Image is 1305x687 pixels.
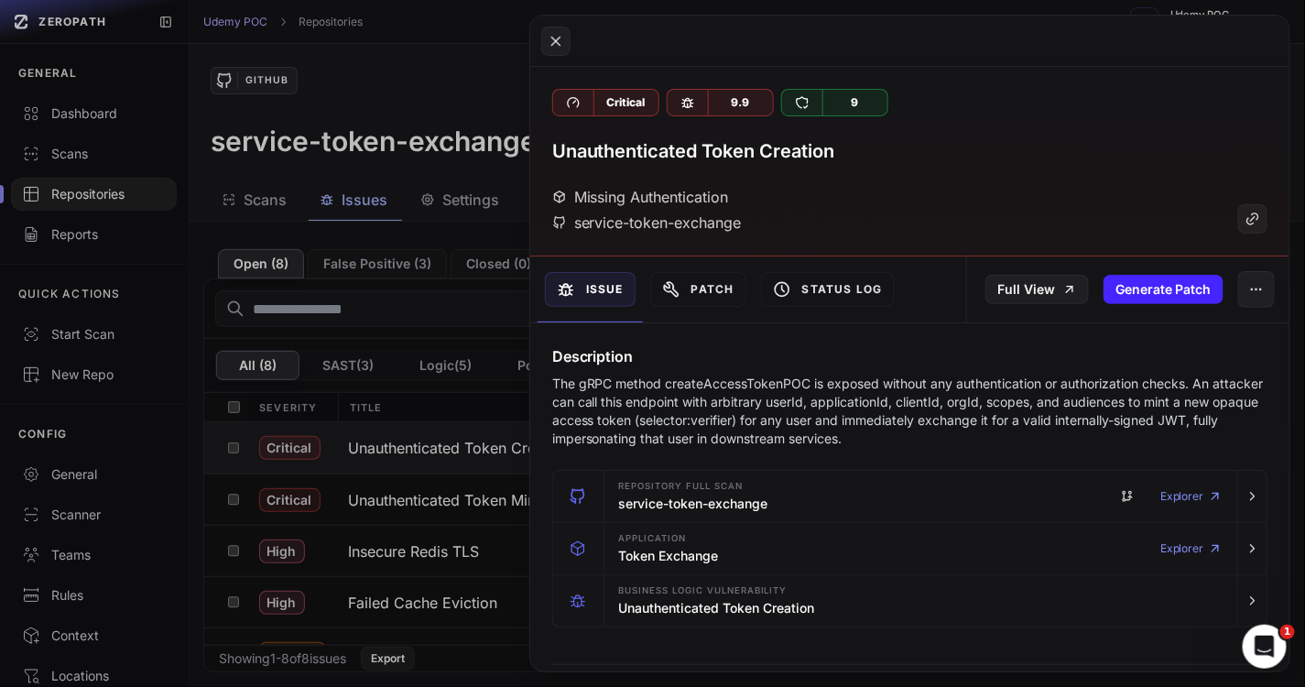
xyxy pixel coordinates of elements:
span: 1 [1280,625,1295,639]
h3: Token Exchange [619,547,719,565]
a: Full View [985,275,1089,304]
button: Repository Full scan service-token-exchange Explorer [553,471,1267,522]
div: service-token-exchange [552,212,742,234]
button: Business Logic Vulnerability Unauthenticated Token Creation [553,575,1267,627]
h3: service-token-exchange [619,495,768,513]
span: Business Logic Vulnerability [619,586,788,595]
a: Explorer [1160,478,1223,515]
button: Application Token Exchange Explorer [553,523,1267,574]
span: Application [619,534,687,543]
button: Generate Patch [1104,275,1223,304]
iframe: Intercom live chat [1243,625,1287,669]
h3: Unauthenticated Token Creation [619,599,815,617]
button: Issue [545,272,636,307]
button: Status Log [761,272,895,307]
h4: Description [552,345,1267,367]
p: The gRPC method createAccessTokenPOC is exposed without any authentication or authorization check... [552,375,1267,448]
span: Repository Full scan [619,482,743,491]
button: Patch [650,272,746,307]
a: Explorer [1160,530,1223,567]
